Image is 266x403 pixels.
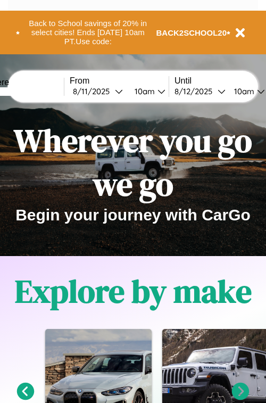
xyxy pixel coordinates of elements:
div: 10am [129,86,157,96]
div: 10am [229,86,257,96]
button: 10am [126,86,169,97]
div: 8 / 11 / 2025 [73,86,115,96]
h1: Explore by make [15,269,252,313]
b: BACK2SCHOOL20 [156,28,227,37]
label: From [70,76,169,86]
button: Back to School savings of 20% in select cities! Ends [DATE] 10am PT.Use code: [20,16,156,49]
button: 8/11/2025 [70,86,126,97]
div: 8 / 12 / 2025 [174,86,218,96]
